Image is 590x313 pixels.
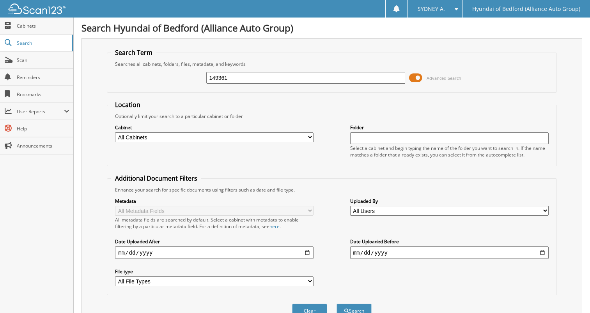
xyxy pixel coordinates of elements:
img: scan123-logo-white.svg [8,4,66,14]
label: File type [115,268,314,275]
span: Advanced Search [427,75,461,81]
span: Bookmarks [17,91,69,98]
span: User Reports [17,108,64,115]
iframe: Chat Widget [551,276,590,313]
span: SYDNEY A. [418,7,445,11]
span: Scan [17,57,69,63]
div: Optionally limit your search to a particular cabinet or folder [111,113,553,120]
a: here [269,223,280,230]
h1: Search Hyundai of Bedford (Alliance Auto Group) [82,21,582,34]
div: Searches all cabinets, folders, files, metadata, and keywords [111,61,553,67]
legend: Additional Document Filters [111,174,201,183]
label: Cabinet [115,124,314,131]
div: Select a cabinet and begin typing the name of the folder you want to search in. If the name match... [350,145,549,158]
span: Help [17,125,69,132]
div: Enhance your search for specific documents using filters such as date and file type. [111,186,553,193]
label: Date Uploaded After [115,238,314,245]
label: Folder [350,124,549,131]
input: start [115,246,314,259]
input: end [350,246,549,259]
div: All metadata fields are searched by default. Select a cabinet with metadata to enable filtering b... [115,216,314,230]
span: Announcements [17,142,69,149]
label: Date Uploaded Before [350,238,549,245]
span: Reminders [17,74,69,81]
span: Search [17,40,68,46]
legend: Search Term [111,48,156,57]
label: Uploaded By [350,198,549,204]
label: Metadata [115,198,314,204]
span: Hyundai of Bedford (Alliance Auto Group) [472,7,580,11]
span: Cabinets [17,23,69,29]
legend: Location [111,100,144,109]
